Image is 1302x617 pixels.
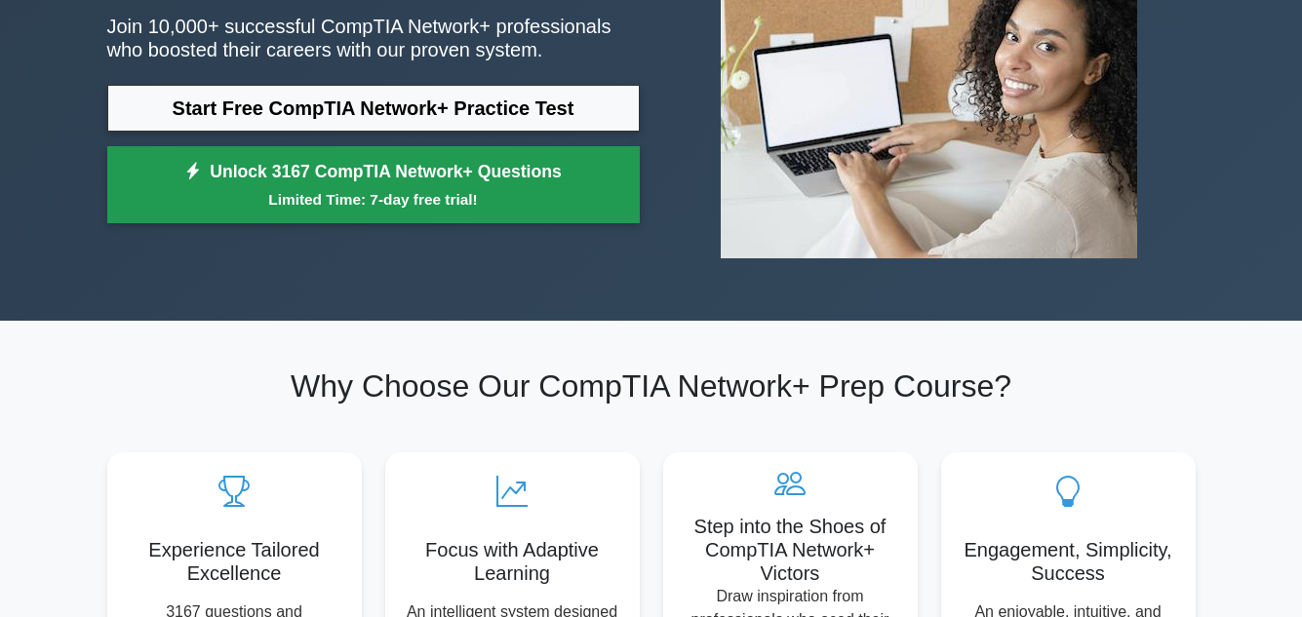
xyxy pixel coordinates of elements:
a: Start Free CompTIA Network+ Practice Test [107,85,640,132]
h2: Why Choose Our CompTIA Network+ Prep Course? [107,367,1196,405]
p: Join 10,000+ successful CompTIA Network+ professionals who boosted their careers with our proven ... [107,15,640,61]
a: Unlock 3167 CompTIA Network+ QuestionsLimited Time: 7-day free trial! [107,146,640,224]
small: Limited Time: 7-day free trial! [132,188,615,211]
h5: Engagement, Simplicity, Success [957,538,1180,585]
h5: Experience Tailored Excellence [123,538,346,585]
h5: Step into the Shoes of CompTIA Network+ Victors [679,515,902,585]
h5: Focus with Adaptive Learning [401,538,624,585]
